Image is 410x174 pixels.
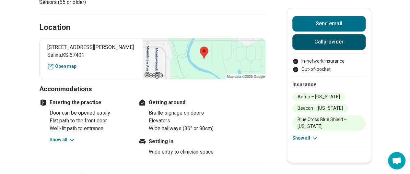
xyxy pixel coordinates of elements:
li: Flat path to the front door [50,117,130,125]
span: Salina , KS 67401 [47,51,135,59]
li: Elevators [149,117,229,125]
ul: Payment options [292,58,366,73]
h4: Entering the practice [39,99,130,106]
button: Show all [292,135,318,142]
li: Braille signage on doors [149,109,229,117]
li: Beacon – [US_STATE] [292,104,348,113]
li: Wide entry to clinician space [149,148,229,156]
span: [STREET_ADDRESS][PERSON_NAME] [47,43,135,51]
li: Out-of-pocket [292,66,366,73]
h2: Insurance [292,81,366,89]
h4: Settling in [138,138,229,145]
li: Wide hallways (36” or 90cm) [149,125,229,132]
h2: Location [39,22,70,33]
div: Open chat [388,152,405,169]
button: Show all [50,136,75,143]
li: Door can be opened easily [50,109,130,117]
li: In-network insurance [292,58,366,65]
li: Aetna – [US_STATE] [292,93,345,101]
a: Open map [47,63,135,70]
h3: Accommodations [39,84,266,93]
li: Well-lit path to entrance [50,125,130,132]
button: Send email [292,16,366,31]
li: Blue Cross Blue Shield – [US_STATE] [292,115,366,131]
button: Callprovider [292,34,366,50]
h4: Getting around [138,99,229,106]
